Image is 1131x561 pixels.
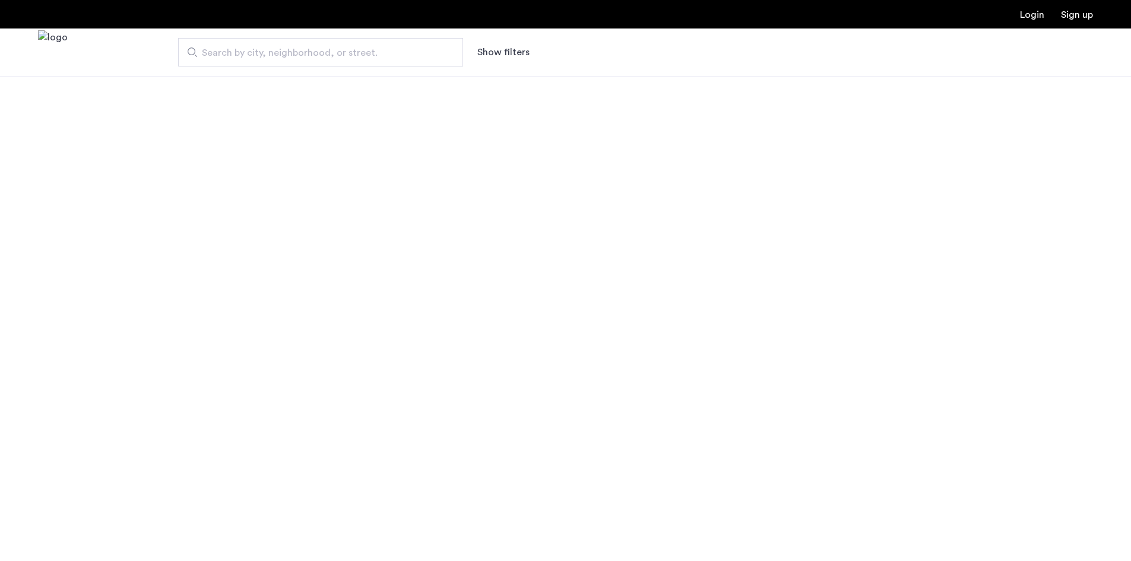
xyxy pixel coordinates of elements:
img: logo [38,30,68,75]
a: Login [1020,10,1044,20]
a: Cazamio Logo [38,30,68,75]
a: Registration [1061,10,1093,20]
button: Show or hide filters [477,45,530,59]
input: Apartment Search [178,38,463,66]
span: Search by city, neighborhood, or street. [202,46,430,60]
